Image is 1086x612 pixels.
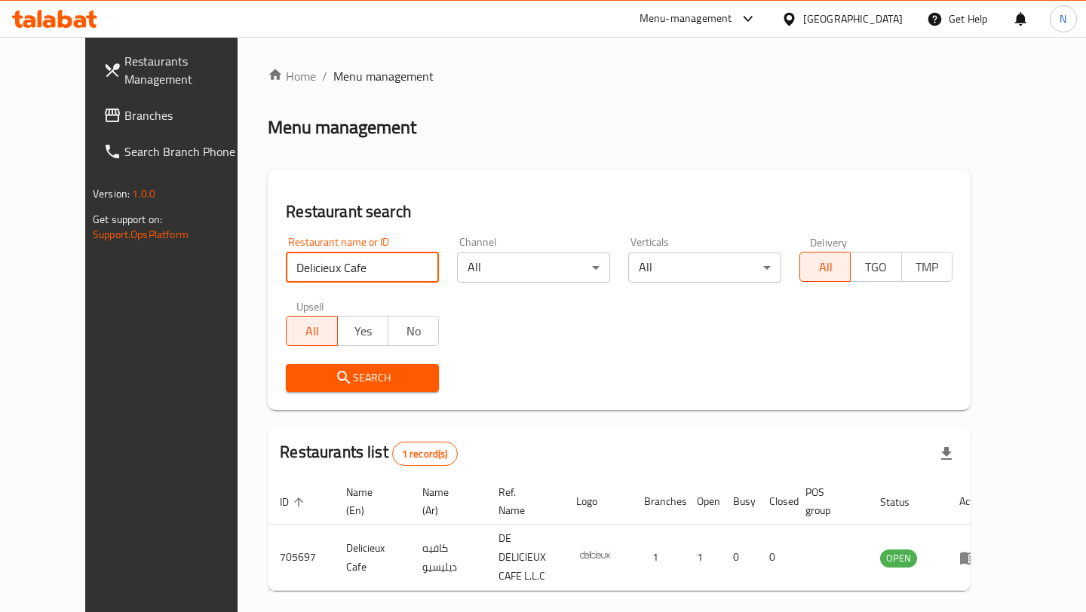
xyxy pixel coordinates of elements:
[280,493,308,511] span: ID
[268,115,416,139] h2: Menu management
[857,256,895,278] span: TGO
[803,11,903,27] div: [GEOGRAPHIC_DATA]
[268,479,999,591] table: enhanced table
[124,106,254,124] span: Branches
[810,237,848,247] label: Delivery
[322,67,327,85] li: /
[334,525,410,591] td: Delicieux Cafe
[685,479,721,525] th: Open
[721,525,757,591] td: 0
[286,200,953,223] h2: Restaurant search
[632,479,685,525] th: Branches
[124,142,254,161] span: Search Branch Phone
[388,316,439,346] button: No
[91,133,266,170] a: Search Branch Phone
[268,525,334,591] td: 705697
[757,525,793,591] td: 0
[394,320,433,342] span: No
[499,483,546,519] span: Ref. Name
[947,479,999,525] th: Action
[410,525,486,591] td: كافيه ديليسيو
[1060,11,1066,27] span: N
[628,252,781,283] div: All
[880,549,917,568] div: OPEN
[346,483,392,519] span: Name (En)
[806,256,845,278] span: All
[721,479,757,525] th: Busy
[268,67,971,85] nav: breadcrumb
[286,316,337,346] button: All
[685,525,721,591] td: 1
[286,252,439,283] input: Search for restaurant name or ID..
[93,210,162,229] span: Get support on:
[124,52,254,88] span: Restaurants Management
[337,316,388,346] button: Yes
[93,184,130,203] span: Version:
[850,252,901,282] button: TGO
[93,225,189,244] a: Support.OpsPlatform
[564,479,632,525] th: Logo
[268,67,316,85] a: Home
[91,97,266,133] a: Branches
[805,483,850,519] span: POS group
[640,10,732,28] div: Menu-management
[286,364,439,392] button: Search
[91,43,266,97] a: Restaurants Management
[293,320,331,342] span: All
[880,493,929,511] span: Status
[296,301,324,311] label: Upsell
[959,549,987,567] div: Menu
[393,447,457,461] span: 1 record(s)
[632,525,685,591] td: 1
[757,479,793,525] th: Closed
[422,483,468,519] span: Name (Ar)
[908,256,946,278] span: TMP
[280,441,457,466] h2: Restaurants list
[457,252,610,283] div: All
[901,252,953,282] button: TMP
[576,536,614,574] img: Delicieux Cafe
[486,525,564,591] td: DE DELICIEUX CAFE L.L.C
[880,549,917,567] span: OPEN
[928,436,965,472] div: Export file
[799,252,851,282] button: All
[392,442,458,466] div: Total records count
[333,67,434,85] span: Menu management
[298,369,427,387] span: Search
[344,320,382,342] span: Yes
[132,184,155,203] span: 1.0.0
